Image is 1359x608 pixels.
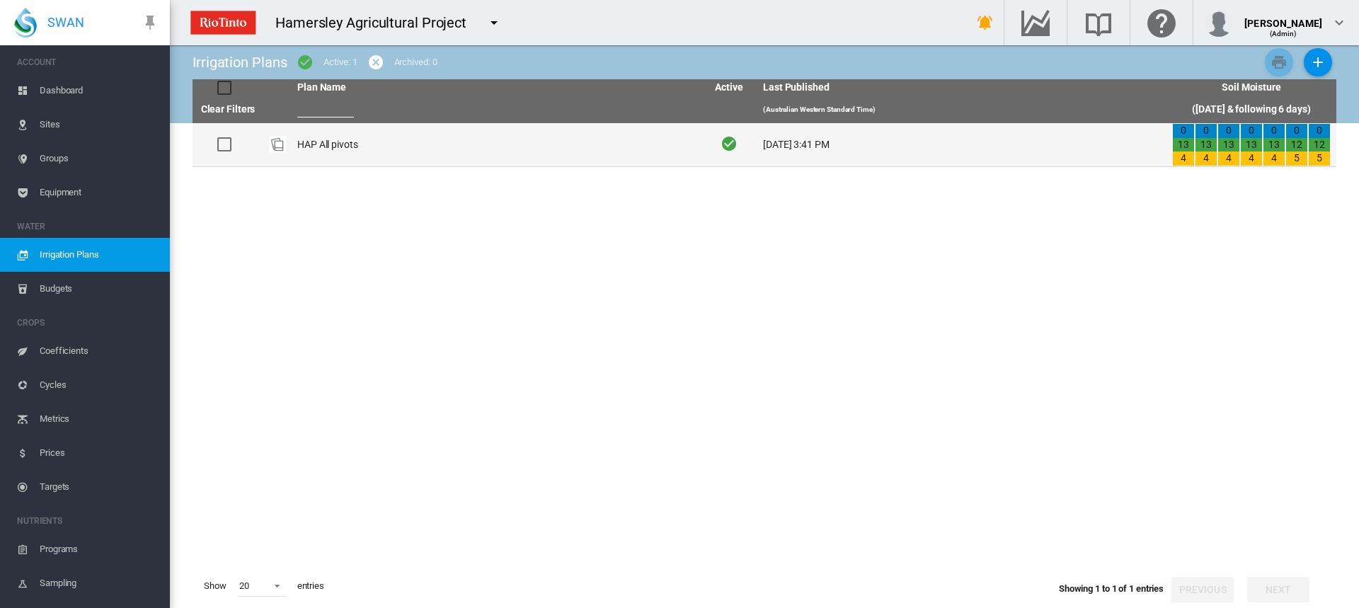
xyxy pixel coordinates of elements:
[269,136,286,153] img: product-image-placeholder.png
[394,56,437,69] div: Archived: 0
[201,103,256,115] a: Clear Filters
[292,574,330,598] span: entries
[1205,8,1233,37] img: profile.jpg
[1195,124,1217,138] div: 0
[1059,583,1164,594] span: Showing 1 to 1 of 1 entries
[1309,124,1330,138] div: 0
[17,311,159,334] span: CROPS
[1019,14,1053,31] md-icon: Go to the Data Hub
[971,8,999,37] button: icon-bell-ring
[1241,124,1262,138] div: 0
[292,79,701,96] th: Plan Name
[1173,151,1194,166] div: 4
[17,51,159,74] span: ACCOUNT
[1218,151,1239,166] div: 4
[40,566,159,600] span: Sampling
[269,136,286,153] div: Plan Id: 17653
[297,54,314,71] md-icon: icon-checkbox-marked-circle
[1263,138,1285,152] div: 13
[1195,138,1217,152] div: 13
[198,574,232,598] span: Show
[239,580,249,591] div: 20
[701,79,757,96] th: Active
[1331,14,1348,31] md-icon: icon-chevron-down
[480,8,508,37] button: icon-menu-down
[1241,151,1262,166] div: 4
[142,14,159,31] md-icon: icon-pin
[1082,14,1116,31] md-icon: Search the knowledge base
[1263,151,1285,166] div: 4
[40,470,159,504] span: Targets
[1286,151,1307,166] div: 5
[40,74,159,108] span: Dashboard
[40,176,159,210] span: Equipment
[14,8,37,38] img: SWAN-Landscape-Logo-Colour-drop.png
[486,14,503,31] md-icon: icon-menu-down
[757,96,1166,123] th: (Australian Western Standard Time)
[47,13,84,31] span: SWAN
[40,402,159,436] span: Metrics
[1166,79,1336,96] th: Soil Moisture
[17,215,159,238] span: WATER
[40,108,159,142] span: Sites
[40,142,159,176] span: Groups
[1195,151,1217,166] div: 4
[323,56,357,69] div: Active: 1
[1173,138,1194,152] div: 13
[1263,124,1285,138] div: 0
[1244,11,1322,25] div: [PERSON_NAME]
[40,532,159,566] span: Programs
[1171,577,1234,602] button: Previous
[1145,14,1179,31] md-icon: Click here for help
[1218,124,1239,138] div: 0
[1247,577,1309,602] button: Next
[193,52,287,72] div: Irrigation Plans
[1271,54,1288,71] md-icon: icon-printer
[40,272,159,306] span: Budgets
[40,238,159,272] span: Irrigation Plans
[1166,123,1336,166] td: 0 13 4 0 13 4 0 13 4 0 13 4 0 13 4 0 12 5 0 12 5
[17,510,159,532] span: NUTRIENTS
[1173,124,1194,138] div: 0
[1309,151,1330,166] div: 5
[40,368,159,402] span: Cycles
[1265,48,1293,76] button: Print Irrigation Plans
[292,123,701,166] td: HAP All pivots
[1166,96,1336,123] th: ([DATE] & following 6 days)
[185,5,261,40] img: ZPXdBAAAAAElFTkSuQmCC
[1218,138,1239,152] div: 13
[1309,138,1330,152] div: 12
[1286,138,1307,152] div: 12
[1309,54,1326,71] md-icon: icon-plus
[40,436,159,470] span: Prices
[1270,30,1297,38] span: (Admin)
[275,13,479,33] div: Hamersley Agricultural Project
[1304,48,1332,76] button: Add New Plan
[977,14,994,31] md-icon: icon-bell-ring
[367,54,384,71] md-icon: icon-cancel
[757,79,1166,96] th: Last Published
[1241,138,1262,152] div: 13
[757,123,1166,166] td: [DATE] 3:41 PM
[40,334,159,368] span: Coefficients
[1286,124,1307,138] div: 0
